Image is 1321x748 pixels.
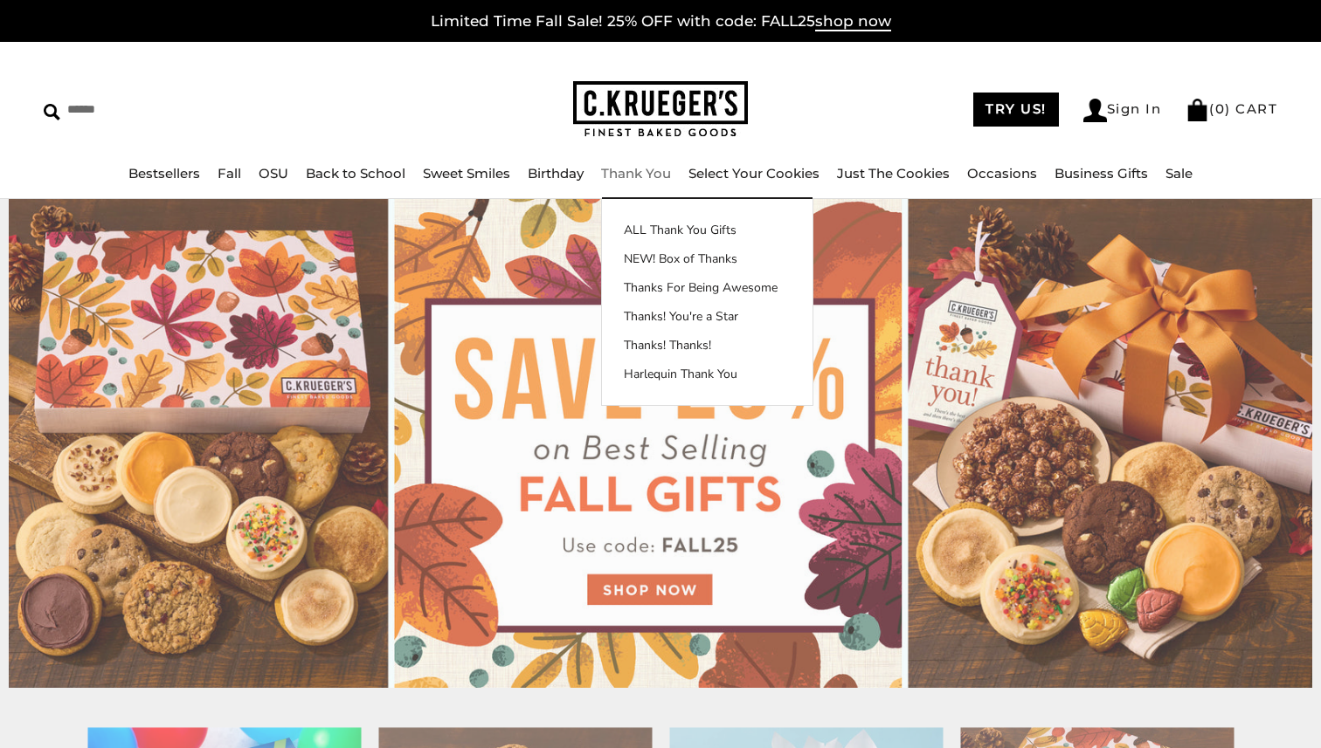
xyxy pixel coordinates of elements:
[1186,99,1209,121] img: Bag
[602,250,813,268] a: NEW! Box of Thanks
[1083,99,1162,122] a: Sign In
[601,165,671,182] a: Thank You
[528,165,584,182] a: Birthday
[1165,165,1193,182] a: Sale
[259,165,288,182] a: OSU
[602,307,813,326] a: Thanks! You're a Star
[967,165,1037,182] a: Occasions
[973,93,1059,127] a: TRY US!
[218,165,241,182] a: Fall
[1215,100,1226,117] span: 0
[423,165,510,182] a: Sweet Smiles
[602,278,813,297] a: Thanks For Being Awesome
[837,165,950,182] a: Just The Cookies
[602,336,813,354] a: Thanks! Thanks!
[1083,99,1107,122] img: Account
[688,165,820,182] a: Select Your Cookies
[128,165,200,182] a: Bestsellers
[44,104,60,120] img: Search
[306,165,405,182] a: Back to School
[44,96,336,123] input: Search
[602,365,813,383] a: Harlequin Thank You
[431,12,891,31] a: Limited Time Fall Sale! 25% OFF with code: FALL25shop now
[815,12,891,31] span: shop now
[1186,100,1277,117] a: (0) CART
[1055,165,1148,182] a: Business Gifts
[573,81,748,138] img: C.KRUEGER'S
[9,199,1312,688] img: C.Krueger's Special Offer
[602,221,813,239] a: ALL Thank You Gifts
